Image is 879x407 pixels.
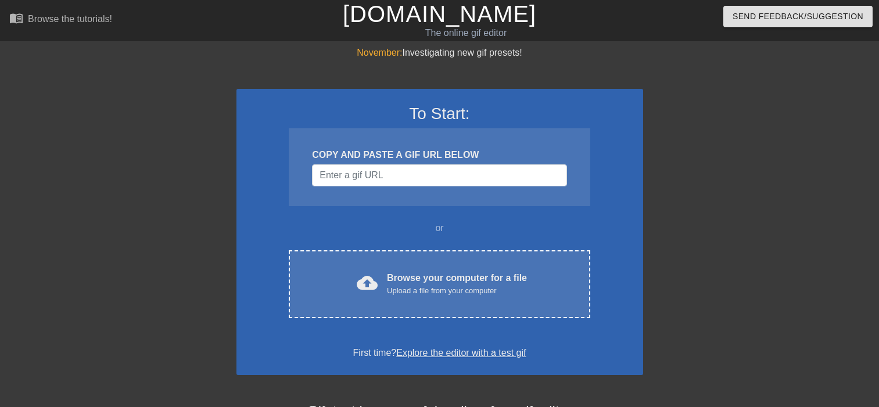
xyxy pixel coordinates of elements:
span: menu_book [9,11,23,25]
div: or [267,221,613,235]
span: Send Feedback/Suggestion [733,9,863,24]
input: Username [312,164,566,186]
div: The online gif editor [299,26,633,40]
div: Upload a file from your computer [387,285,527,297]
div: Browse your computer for a file [387,271,527,297]
div: Browse the tutorials! [28,14,112,24]
h3: To Start: [252,104,628,124]
a: Browse the tutorials! [9,11,112,29]
span: cloud_upload [357,272,378,293]
div: First time? [252,346,628,360]
div: Investigating new gif presets! [236,46,643,60]
div: COPY AND PASTE A GIF URL BELOW [312,148,566,162]
span: November: [357,48,402,57]
a: Explore the editor with a test gif [396,348,526,358]
a: [DOMAIN_NAME] [343,1,536,27]
button: Send Feedback/Suggestion [723,6,873,27]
